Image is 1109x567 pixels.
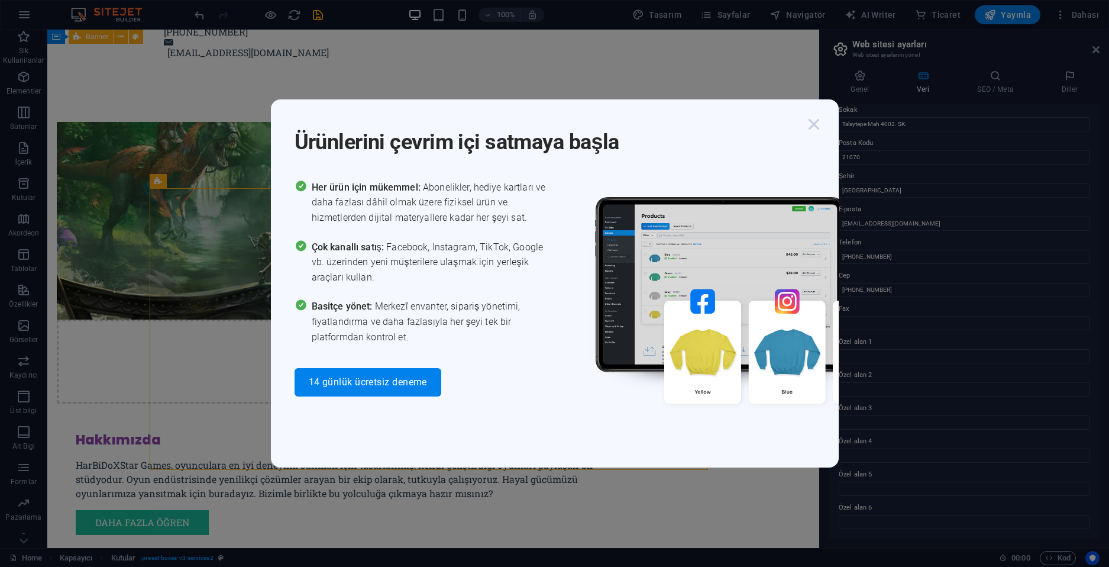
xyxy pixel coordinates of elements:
[120,17,282,29] a: [EMAIL_ADDRESS][DOMAIN_NAME]
[9,290,568,374] div: İçeriği buraya bırak
[225,342,282,358] span: Element ekle
[312,299,555,344] span: Merkezî envanter, sipariş yönetimi, fiyatlandırma ve daha fazlasıyla her şeyi tek bir platformdan...
[295,368,441,397] button: 14 günlük ücretsiz deneme
[312,240,555,285] span: Facebook, Instagram, TikTok, Google vb. üzerinden yeni müşterilere ulaşmak için yerleşik araçları...
[312,241,387,253] span: Çok kanallı satış:
[312,301,375,312] span: Basitçe yönet:
[312,182,423,193] span: Her ürün için mükemmel:
[295,114,803,156] h1: Ürünlerini çevrim içi satmaya başla
[286,342,351,358] span: Panoyu yapıştır
[312,180,555,225] span: Abonelikler, hediye kartları ve daha fazlası dâhil olmak üzere fiziksel ürün ve hizmetlerden diji...
[575,180,930,439] img: promo_image.png
[309,378,427,387] span: 14 günlük ücretsiz deneme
